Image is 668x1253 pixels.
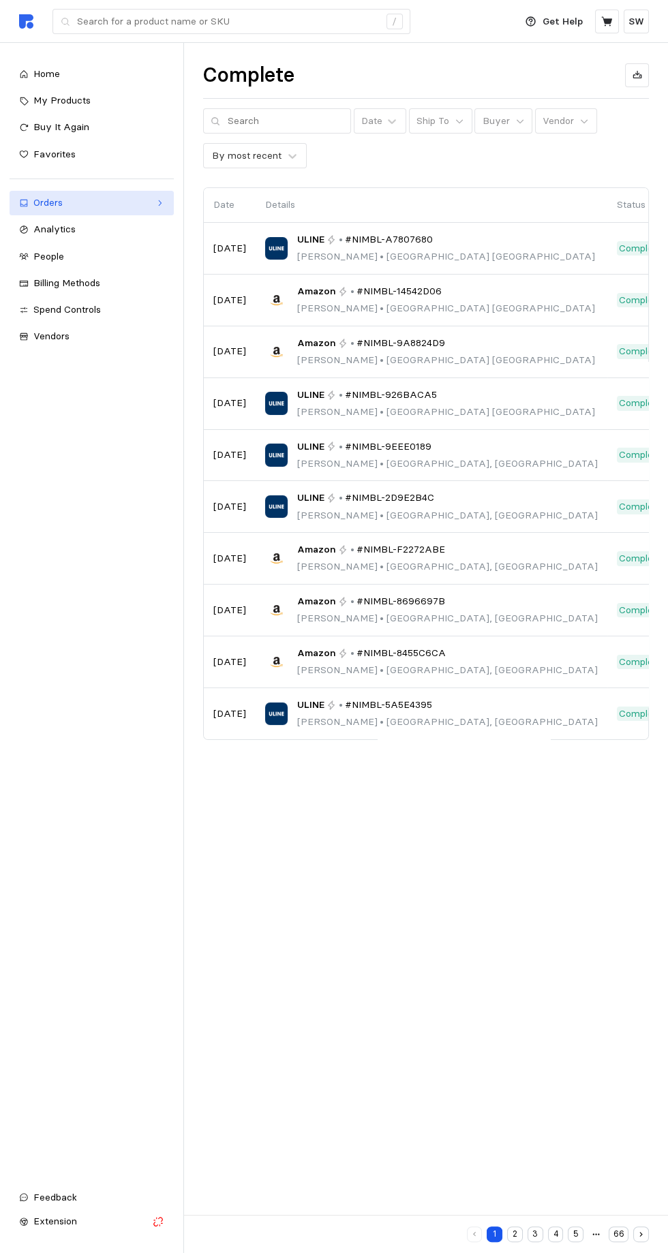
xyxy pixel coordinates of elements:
[265,289,288,311] img: Amazon
[416,114,449,129] p: Ship To
[265,444,288,466] img: ULINE
[619,499,662,514] p: Complete
[528,1226,543,1242] button: 3
[265,599,288,621] img: Amazon
[378,612,386,624] span: •
[213,603,246,618] p: [DATE]
[345,232,433,247] span: #NIMBL-A7807680
[297,663,598,678] p: [PERSON_NAME] [GEOGRAPHIC_DATA], [GEOGRAPHIC_DATA]
[339,698,343,713] p: •
[10,191,174,215] a: Orders
[33,67,60,80] span: Home
[378,457,386,469] span: •
[265,392,288,414] img: ULINE
[10,89,174,113] a: My Products
[350,336,354,351] p: •
[10,115,174,140] a: Buy It Again
[297,249,595,264] p: [PERSON_NAME] [GEOGRAPHIC_DATA] [GEOGRAPHIC_DATA]
[213,448,246,463] p: [DATE]
[474,108,532,134] button: Buyer
[297,646,336,661] span: Amazon
[265,341,288,363] img: Amazon
[619,707,662,722] p: Complete
[213,499,246,514] p: [DATE]
[297,439,324,454] span: ULINE
[378,250,386,262] span: •
[33,330,70,342] span: Vendors
[265,198,598,213] p: Details
[213,707,246,722] p: [DATE]
[213,344,246,359] p: [DATE]
[548,1226,564,1242] button: 4
[77,10,379,34] input: Search for a product name or SKU
[33,250,64,262] span: People
[345,388,437,403] span: #NIMBL-926BACA5
[203,62,294,89] h1: Complete
[33,303,101,315] span: Spend Controls
[543,14,583,29] p: Get Help
[213,198,246,213] p: Date
[265,651,288,673] img: Amazon
[356,336,445,351] span: #NIMBL-9A8824D9
[378,405,386,418] span: •
[609,1226,628,1242] button: 66
[33,196,150,211] div: Orders
[212,149,282,163] div: By most recent
[10,62,174,87] a: Home
[543,114,574,129] p: Vendor
[33,277,100,289] span: Billing Methods
[297,388,324,403] span: ULINE
[350,542,354,557] p: •
[297,594,336,609] span: Amazon
[297,491,324,506] span: ULINE
[10,271,174,296] a: Billing Methods
[350,284,354,299] p: •
[339,388,343,403] p: •
[297,353,595,368] p: [PERSON_NAME] [GEOGRAPHIC_DATA] [GEOGRAPHIC_DATA]
[297,611,598,626] p: [PERSON_NAME] [GEOGRAPHIC_DATA], [GEOGRAPHIC_DATA]
[378,302,386,314] span: •
[619,551,662,566] p: Complete
[378,509,386,521] span: •
[297,508,598,523] p: [PERSON_NAME] [GEOGRAPHIC_DATA], [GEOGRAPHIC_DATA]
[378,715,386,728] span: •
[619,344,662,359] p: Complete
[297,457,598,471] p: [PERSON_NAME] [GEOGRAPHIC_DATA], [GEOGRAPHIC_DATA]
[378,664,386,676] span: •
[356,594,445,609] span: #NIMBL-8696697B
[297,698,324,713] span: ULINE
[10,142,174,167] a: Favorites
[619,293,662,308] p: Complete
[213,241,246,256] p: [DATE]
[10,217,174,242] a: Analytics
[10,298,174,322] a: Spend Controls
[378,354,386,366] span: •
[409,108,472,134] button: Ship To
[10,324,174,349] a: Vendors
[378,560,386,572] span: •
[339,491,343,506] p: •
[297,542,336,557] span: Amazon
[213,551,246,566] p: [DATE]
[619,241,662,256] p: Complete
[213,655,246,670] p: [DATE]
[33,1215,77,1227] span: Extension
[265,237,288,260] img: ULINE
[483,114,510,129] p: Buyer
[535,108,597,134] button: Vendor
[350,594,354,609] p: •
[339,439,343,454] p: •
[297,232,324,247] span: ULINE
[619,448,662,463] p: Complete
[507,1226,523,1242] button: 2
[33,223,76,235] span: Analytics
[33,121,89,133] span: Buy It Again
[213,293,246,308] p: [DATE]
[617,198,665,213] p: Status
[265,702,288,725] img: ULINE
[345,698,432,713] span: #NIMBL-5A5E4395
[361,114,382,128] div: Date
[228,109,344,134] input: Search
[386,14,403,30] div: /
[619,603,662,618] p: Complete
